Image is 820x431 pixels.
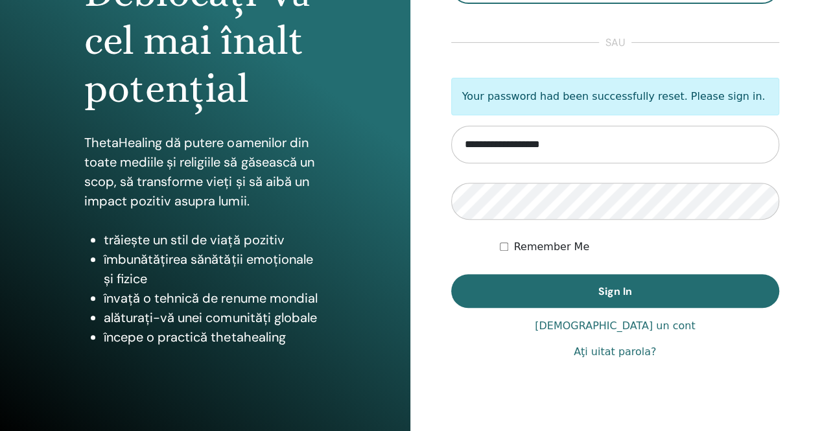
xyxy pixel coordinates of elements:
p: ThetaHealing dă putere oamenilor din toate mediile și religiile să găsească un scop, să transform... [84,133,325,211]
label: Remember Me [513,239,589,255]
li: îmbunătățirea sănătății emoționale și fizice [104,250,325,288]
a: Aţi uitat parola? [574,344,656,360]
li: trăiește un stil de viață pozitiv [104,230,325,250]
span: Sign In [598,285,632,298]
button: Sign In [451,274,780,308]
span: sau [599,35,631,51]
div: Keep me authenticated indefinitely or until I manually logout [500,239,779,255]
p: Your password had been successfully reset. Please sign in. [451,78,780,115]
li: începe o practică thetahealing [104,327,325,347]
li: învață o tehnică de renume mondial [104,288,325,308]
a: [DEMOGRAPHIC_DATA] un cont [535,318,695,334]
li: alăturați-vă unei comunități globale [104,308,325,327]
